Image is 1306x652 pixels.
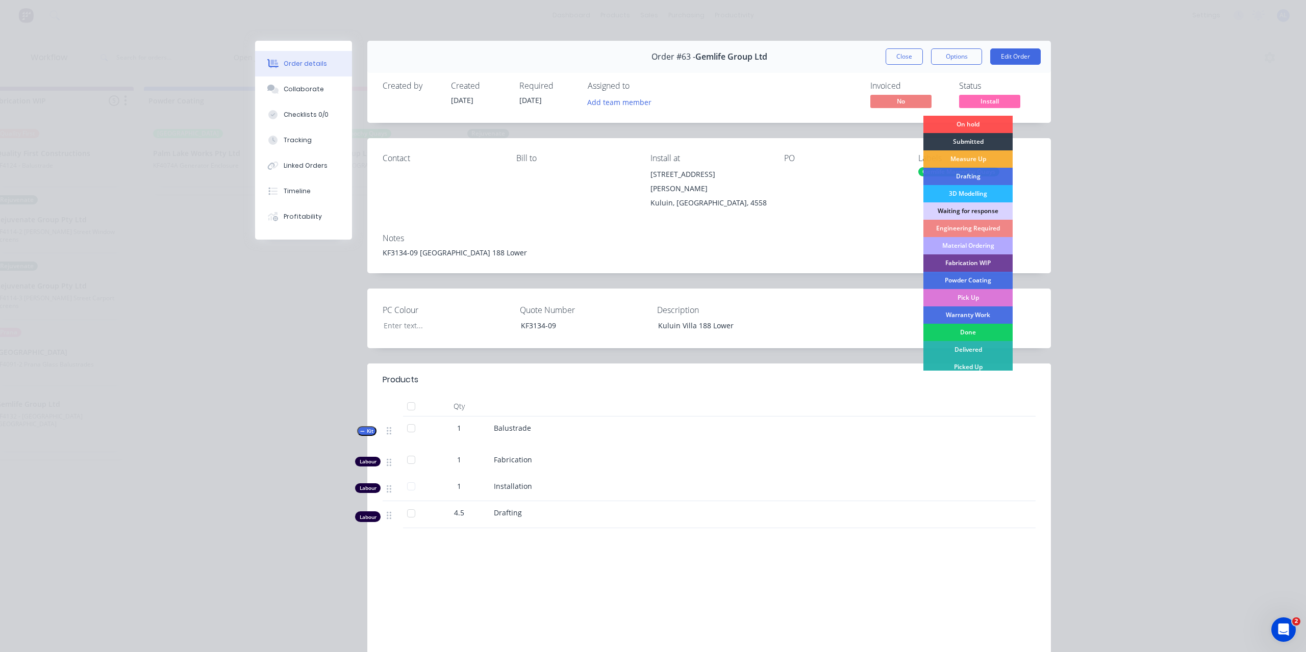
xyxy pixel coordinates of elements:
div: Measure Up [923,150,1013,168]
div: Warranty Work [923,306,1013,324]
label: PC Colour [383,304,510,316]
div: Drafting [923,168,1013,185]
div: Notes [383,233,1036,243]
div: Gemlife Maroochy Quays [918,167,999,176]
div: Fabrication WIP [923,254,1013,272]
label: Description [657,304,785,316]
span: Kit [360,427,373,435]
div: Kuluin, [GEOGRAPHIC_DATA], 4558 [650,196,768,210]
div: Products [383,374,418,386]
button: Add team member [582,95,657,109]
div: PO [784,153,901,163]
span: Installation [494,481,532,491]
div: Contact [383,153,500,163]
div: Delivered [923,341,1013,358]
div: Checklists 0/0 [284,110,329,119]
div: Qty [429,396,490,416]
button: Tracking [255,127,352,153]
div: [STREET_ADDRESS][PERSON_NAME]Kuluin, [GEOGRAPHIC_DATA], 4558 [650,167,768,210]
div: Submitted [923,133,1013,150]
button: Add team member [588,95,657,109]
span: Install [959,95,1020,108]
span: No [870,95,932,108]
span: [DATE] [451,95,473,105]
div: Bill to [516,153,634,163]
button: Options [931,48,982,65]
span: Order #63 - [651,52,695,62]
span: [DATE] [519,95,542,105]
div: Invoiced [870,81,947,91]
iframe: Intercom live chat [1271,617,1296,642]
span: 2 [1292,617,1300,625]
button: Order details [255,51,352,76]
span: 1 [457,423,461,433]
div: Collaborate [284,85,324,94]
button: Close [886,48,923,65]
button: Linked Orders [255,153,352,178]
span: Fabrication [494,455,532,464]
button: Collaborate [255,76,352,102]
div: Status [959,81,1036,91]
button: Kit [357,426,376,436]
button: Edit Order [990,48,1041,65]
button: Checklists 0/0 [255,102,352,127]
div: Created by [383,81,439,91]
div: KF3134-09 [513,318,640,333]
span: 4.5 [454,507,464,518]
label: Quote Number [520,304,647,316]
div: Labour [355,457,381,466]
div: [STREET_ADDRESS][PERSON_NAME] [650,167,768,196]
div: Powder Coating [923,272,1013,289]
div: Timeline [284,187,311,196]
span: 1 [457,454,461,465]
span: Gemlife Group Ltd [695,52,767,62]
div: Kuluin Villa 188 Lower [650,318,777,333]
button: Timeline [255,178,352,204]
div: Order details [284,59,327,68]
div: Engineering Required [923,220,1013,237]
div: Picked Up [923,358,1013,376]
div: Labour [355,511,381,522]
span: 1 [457,481,461,491]
div: Assigned to [588,81,690,91]
div: Waiting for response [923,202,1013,220]
span: Balustrade [494,423,531,433]
div: Profitability [284,212,322,221]
div: Pick Up [923,289,1013,306]
div: Labels [918,153,1036,163]
button: Profitability [255,204,352,229]
span: Drafting [494,508,522,517]
div: KF3134-09 [GEOGRAPHIC_DATA] 188 Lower [383,247,1036,258]
div: Tracking [284,136,312,145]
div: On hold [923,116,1013,133]
div: Linked Orders [284,161,328,170]
div: 3D Modelling [923,185,1013,202]
div: Material Ordering [923,237,1013,254]
div: Labour [355,483,381,493]
div: Created [451,81,507,91]
button: Install [959,95,1020,110]
div: Done [923,324,1013,341]
div: Install at [650,153,768,163]
div: Required [519,81,575,91]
